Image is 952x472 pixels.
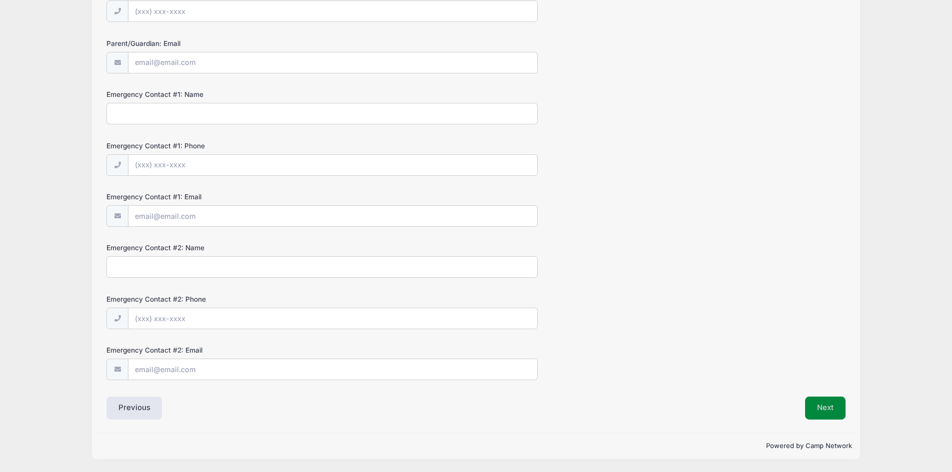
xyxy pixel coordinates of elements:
input: email@email.com [128,359,538,380]
label: Emergency Contact #2: Name [106,243,353,253]
button: Previous [106,397,162,420]
input: (xxx) xxx-xxxx [128,154,538,176]
label: Emergency Contact #1: Name [106,89,353,99]
input: (xxx) xxx-xxxx [128,0,538,22]
label: Emergency Contact #1: Phone [106,141,353,151]
input: (xxx) xxx-xxxx [128,308,538,329]
button: Next [805,397,846,420]
label: Emergency Contact #1: Email [106,192,353,202]
label: Parent/Guardian: Email [106,38,353,48]
label: Emergency Contact #2: Phone [106,294,353,304]
p: Powered by Camp Network [100,441,852,451]
input: email@email.com [128,205,538,227]
label: Emergency Contact #2: Email [106,345,353,355]
input: email@email.com [128,52,538,73]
